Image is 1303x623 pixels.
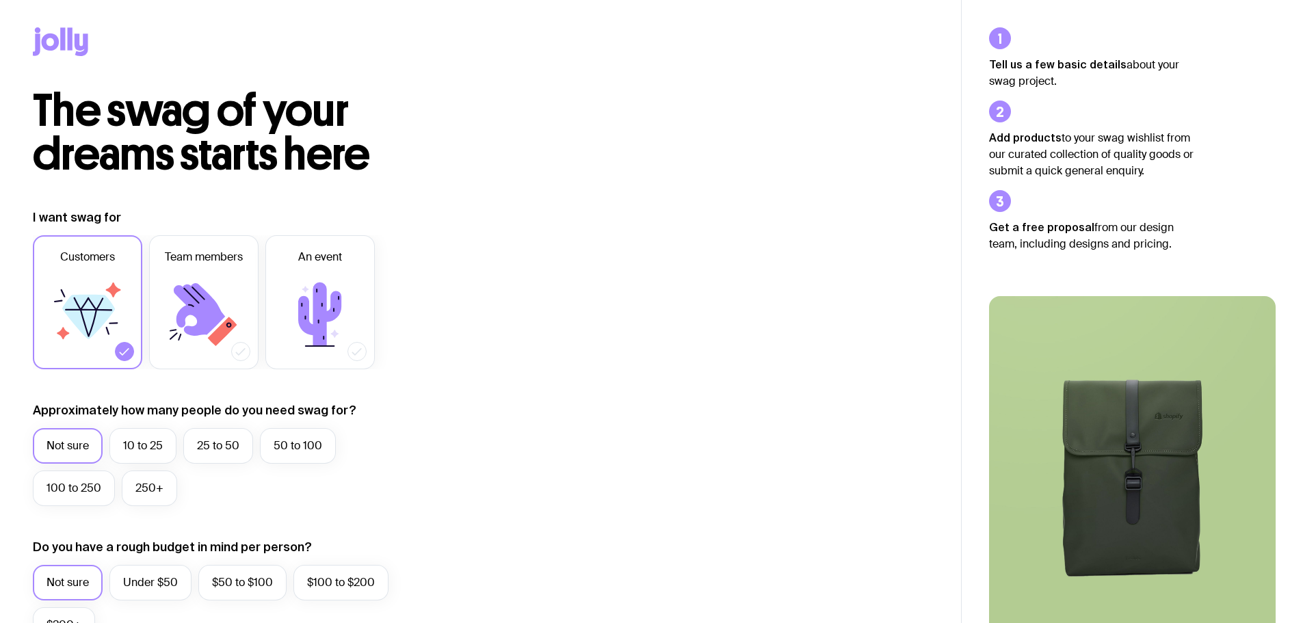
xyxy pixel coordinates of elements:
[122,470,177,506] label: 250+
[989,56,1194,90] p: about your swag project.
[183,428,253,464] label: 25 to 50
[33,209,121,226] label: I want swag for
[198,565,287,600] label: $50 to $100
[989,131,1062,144] strong: Add products
[109,565,192,600] label: Under $50
[33,402,356,419] label: Approximately how many people do you need swag for?
[989,221,1094,233] strong: Get a free proposal
[293,565,389,600] label: $100 to $200
[33,565,103,600] label: Not sure
[989,219,1194,252] p: from our design team, including designs and pricing.
[989,58,1127,70] strong: Tell us a few basic details
[33,83,370,181] span: The swag of your dreams starts here
[989,129,1194,179] p: to your swag wishlist from our curated collection of quality goods or submit a quick general enqu...
[33,470,115,506] label: 100 to 250
[33,428,103,464] label: Not sure
[165,249,243,265] span: Team members
[33,539,312,555] label: Do you have a rough budget in mind per person?
[298,249,342,265] span: An event
[109,428,176,464] label: 10 to 25
[260,428,336,464] label: 50 to 100
[60,249,115,265] span: Customers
